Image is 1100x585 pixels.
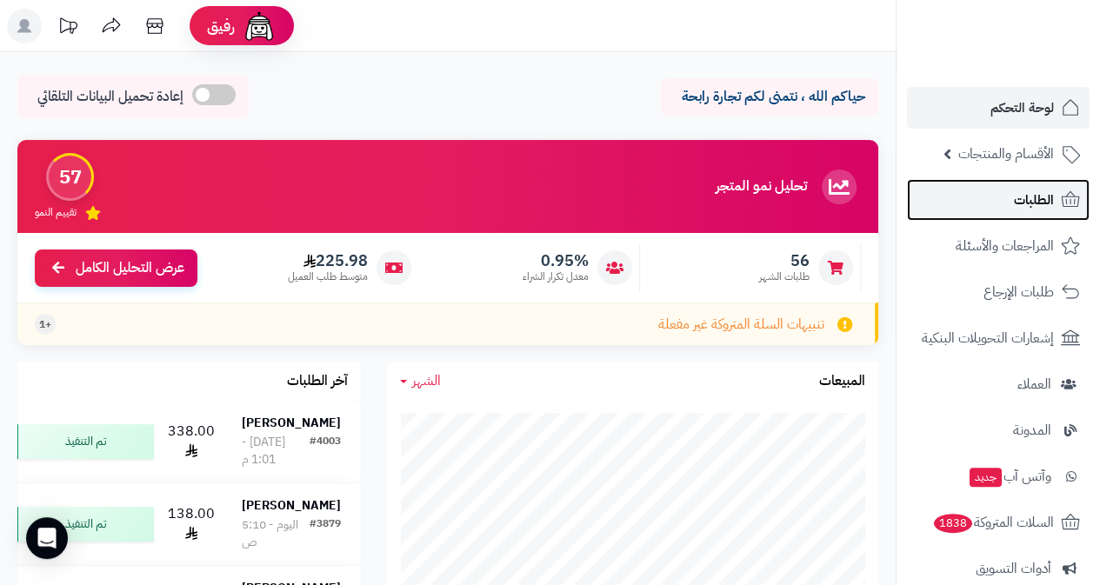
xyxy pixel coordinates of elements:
p: حياكم الله ، نتمنى لكم تجارة رابحة [674,87,865,107]
td: 138.00 [161,483,222,565]
a: الشهر [400,371,441,391]
div: تم التنفيذ [15,424,154,459]
h3: المبيعات [819,374,865,389]
span: أدوات التسويق [976,556,1051,581]
span: طلبات الشهر [759,269,810,284]
a: السلات المتروكة1838 [907,502,1090,543]
span: وآتس آب [968,464,1051,489]
span: طلبات الإرجاع [983,280,1054,304]
a: العملاء [907,363,1090,405]
span: المدونة [1013,418,1051,442]
td: 338.00 [161,401,222,482]
div: اليوم - 5:10 ص [242,516,310,551]
a: المدونة [907,409,1090,451]
span: +1 [39,317,51,332]
div: [DATE] - 1:01 م [242,434,310,469]
span: رفيق [207,16,235,37]
strong: [PERSON_NAME] [242,414,341,432]
span: معدل تكرار الشراء [523,269,589,284]
span: الشهر [412,370,441,391]
span: الأقسام والمنتجات [958,142,1054,166]
div: #4003 [310,434,341,469]
a: تحديثات المنصة [46,9,90,48]
a: الطلبات [907,179,1090,221]
span: جديد [970,468,1002,487]
div: #3879 [310,516,341,551]
span: 56 [759,251,810,270]
span: تنبيهات السلة المتروكة غير مفعلة [658,315,824,335]
span: المراجعات والأسئلة [956,234,1054,258]
a: طلبات الإرجاع [907,271,1090,313]
div: Open Intercom Messenger [26,517,68,559]
a: لوحة التحكم [907,87,1090,129]
span: 0.95% [523,251,589,270]
span: متوسط طلب العميل [288,269,368,284]
strong: [PERSON_NAME] [242,496,341,515]
a: المراجعات والأسئلة [907,225,1090,267]
h3: تحليل نمو المتجر [716,179,807,195]
div: تم التنفيذ [15,507,154,542]
span: إعادة تحميل البيانات التلقائي [37,87,183,107]
img: ai-face.png [242,9,277,43]
span: لوحة التحكم [990,96,1054,120]
a: وآتس آبجديد [907,455,1090,497]
span: الطلبات [1014,188,1054,212]
span: إشعارات التحويلات البنكية [922,326,1054,350]
a: عرض التحليل الكامل [35,249,197,287]
h3: آخر الطلبات [287,374,348,389]
a: إشعارات التحويلات البنكية [907,317,1090,359]
span: عرض التحليل الكامل [76,258,184,278]
span: السلات المتروكة [932,510,1054,535]
img: logo-2.png [982,13,1083,50]
span: تقييم النمو [35,205,77,220]
span: 225.98 [288,251,368,270]
span: 1838 [933,514,972,534]
span: العملاء [1017,372,1051,396]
